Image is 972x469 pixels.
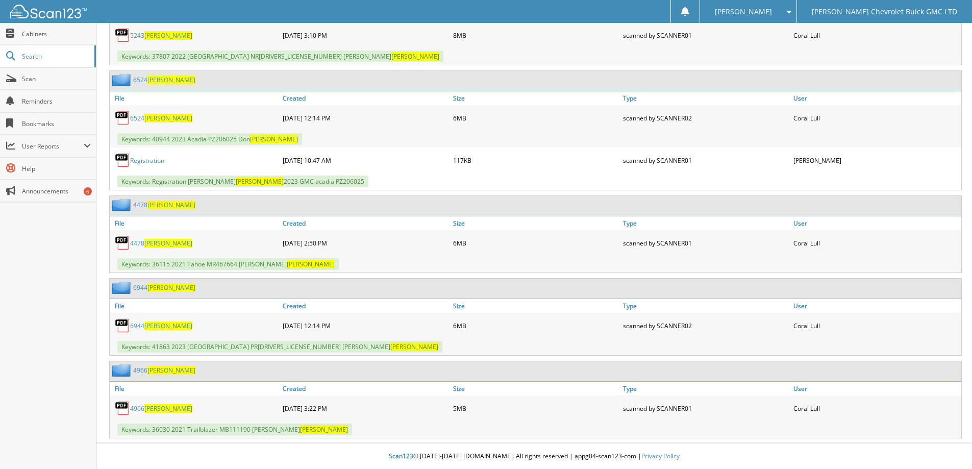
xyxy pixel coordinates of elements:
[110,299,280,313] a: File
[451,216,621,230] a: Size
[115,28,130,43] img: PDF.png
[280,315,451,336] div: [DATE] 12:14 PM
[280,108,451,128] div: [DATE] 12:14 PM
[280,25,451,45] div: [DATE] 3:10 PM
[115,401,130,416] img: PDF.png
[130,404,192,413] a: 4966[PERSON_NAME]
[22,164,91,173] span: Help
[791,299,961,313] a: User
[22,30,91,38] span: Cabinets
[791,91,961,105] a: User
[791,315,961,336] div: Coral Lull
[791,25,961,45] div: Coral Lull
[389,452,413,460] span: Scan123
[130,31,192,40] a: 5243[PERSON_NAME]
[133,76,195,84] a: 6524[PERSON_NAME]
[115,318,130,333] img: PDF.png
[130,322,192,330] a: 6944[PERSON_NAME]
[791,108,961,128] div: Coral Lull
[620,299,791,313] a: Type
[236,177,284,186] span: [PERSON_NAME]
[620,315,791,336] div: scanned by SCANNER02
[115,110,130,126] img: PDF.png
[280,216,451,230] a: Created
[110,382,280,396] a: File
[144,322,192,330] span: [PERSON_NAME]
[641,452,680,460] a: Privacy Policy
[250,135,298,143] span: [PERSON_NAME]
[112,199,133,211] img: folder2.png
[112,364,133,377] img: folder2.png
[280,398,451,418] div: [DATE] 3:22 PM
[791,150,961,170] div: [PERSON_NAME]
[110,216,280,230] a: File
[144,31,192,40] span: [PERSON_NAME]
[22,75,91,83] span: Scan
[22,52,89,61] span: Search
[147,76,195,84] span: [PERSON_NAME]
[22,187,91,195] span: Announcements
[451,315,621,336] div: 6MB
[791,216,961,230] a: User
[133,366,195,375] a: 4966[PERSON_NAME]
[117,133,302,145] span: Keywords: 40944 2023 Acadia PZ206025 Don
[117,341,442,353] span: Keywords: 41863 2023 [GEOGRAPHIC_DATA] PR[DRIVERS_LICENSE_NUMBER] [PERSON_NAME]
[112,281,133,294] img: folder2.png
[620,25,791,45] div: scanned by SCANNER01
[280,382,451,396] a: Created
[620,233,791,253] div: scanned by SCANNER01
[280,233,451,253] div: [DATE] 2:50 PM
[130,156,164,165] a: Registration
[84,187,92,195] div: 6
[280,91,451,105] a: Created
[96,444,972,469] div: © [DATE]-[DATE] [DOMAIN_NAME]. All rights reserved | appg04-scan123-com |
[391,52,439,61] span: [PERSON_NAME]
[451,25,621,45] div: 8MB
[451,233,621,253] div: 6MB
[130,114,192,122] a: 6524[PERSON_NAME]
[22,119,91,128] span: Bookmarks
[115,153,130,168] img: PDF.png
[390,342,438,351] span: [PERSON_NAME]
[451,150,621,170] div: 117KB
[147,201,195,209] span: [PERSON_NAME]
[115,235,130,251] img: PDF.png
[451,398,621,418] div: 5MB
[620,216,791,230] a: Type
[300,425,348,434] span: [PERSON_NAME]
[117,176,368,187] span: Keywords: Registration [PERSON_NAME] 2023 GMC acadia PZ206025
[147,366,195,375] span: [PERSON_NAME]
[117,258,339,270] span: Keywords: 36115 2021 Tahoe MR467664 [PERSON_NAME]
[280,299,451,313] a: Created
[791,382,961,396] a: User
[791,398,961,418] div: Coral Lull
[451,382,621,396] a: Size
[117,424,352,435] span: Keywords: 36030 2021 Trailblazer MB111190 [PERSON_NAME]
[117,51,443,62] span: Keywords: 37807 2022 [GEOGRAPHIC_DATA] NR[DRIVERS_LICENSE_NUMBER] [PERSON_NAME]
[112,73,133,86] img: folder2.png
[791,233,961,253] div: Coral Lull
[22,97,91,106] span: Reminders
[280,150,451,170] div: [DATE] 10:47 AM
[620,150,791,170] div: scanned by SCANNER01
[133,283,195,292] a: 6944[PERSON_NAME]
[451,299,621,313] a: Size
[147,283,195,292] span: [PERSON_NAME]
[715,9,772,15] span: [PERSON_NAME]
[921,420,972,469] iframe: Chat Widget
[10,5,87,18] img: scan123-logo-white.svg
[144,239,192,248] span: [PERSON_NAME]
[133,201,195,209] a: 4478[PERSON_NAME]
[110,91,280,105] a: File
[620,91,791,105] a: Type
[130,239,192,248] a: 4478[PERSON_NAME]
[451,108,621,128] div: 6MB
[144,404,192,413] span: [PERSON_NAME]
[620,382,791,396] a: Type
[812,9,957,15] span: [PERSON_NAME] Chevrolet Buick GMC LTD
[620,398,791,418] div: scanned by SCANNER01
[287,260,335,268] span: [PERSON_NAME]
[620,108,791,128] div: scanned by SCANNER02
[22,142,84,151] span: User Reports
